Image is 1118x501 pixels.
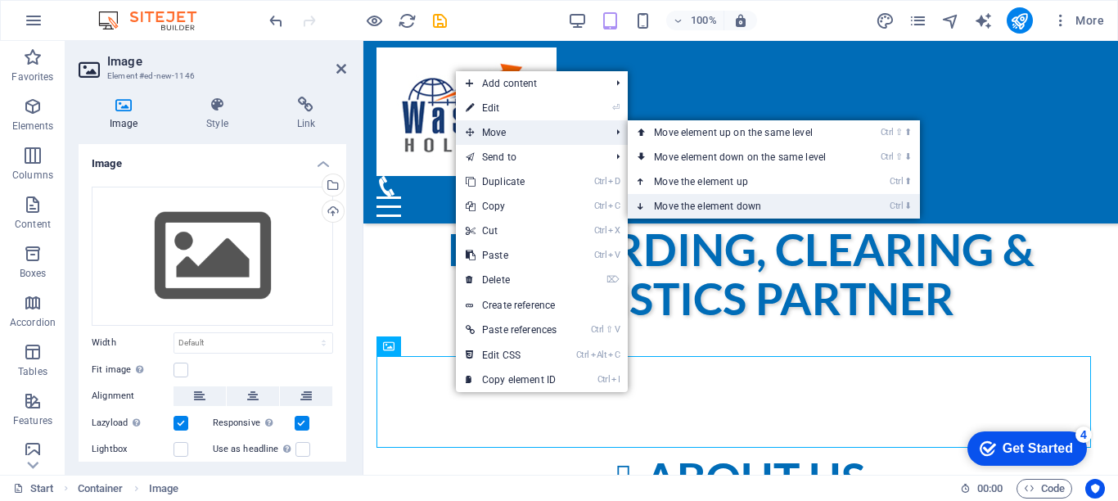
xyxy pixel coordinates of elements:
i: C [608,350,620,360]
p: Boxes [20,267,47,280]
i: ⏎ [612,102,620,113]
button: undo [266,11,286,30]
a: ⌦Delete [456,268,566,292]
i: AI Writer [974,11,993,30]
i: Ctrl [594,201,607,211]
a: CtrlVPaste [456,243,566,268]
label: Use as headline [213,440,295,459]
p: Elements [12,120,54,133]
h4: Link [266,97,346,131]
a: Ctrl⬆Move the element up [628,169,859,194]
i: Ctrl [881,151,894,162]
button: More [1046,7,1111,34]
p: Accordion [10,316,56,329]
label: Lightbox [92,440,174,459]
p: Columns [12,169,53,182]
button: reload [397,11,417,30]
button: save [430,11,449,30]
p: Tables [18,365,47,378]
h4: Style [175,97,265,131]
label: Alignment [92,386,174,406]
i: Design (Ctrl+Alt+Y) [876,11,895,30]
button: navigator [941,11,961,30]
i: Navigator [941,11,960,30]
i: Ctrl [881,127,894,138]
a: ⏎Edit [456,96,566,120]
a: CtrlCCopy [456,194,566,219]
i: ⇧ [895,127,903,138]
p: Favorites [11,70,53,83]
i: ⌦ [606,274,620,285]
a: Ctrl⬇Move the element down [628,194,859,219]
i: Ctrl [890,201,903,211]
i: X [608,225,620,236]
button: pages [908,11,928,30]
i: Pages (Ctrl+Alt+S) [908,11,927,30]
div: 4 [117,3,133,20]
i: Ctrl [591,324,604,335]
a: CtrlAltCEdit CSS [456,343,566,368]
button: Usercentrics [1085,479,1105,499]
i: ⬇ [904,151,912,162]
span: : [989,482,991,494]
span: 00 00 [977,479,1003,499]
i: Ctrl [594,176,607,187]
i: ⬇ [904,201,912,211]
i: V [608,250,620,260]
a: CtrlDDuplicate [456,169,566,194]
i: Ctrl [594,225,607,236]
img: Editor Logo [94,11,217,30]
span: Click to select. Double-click to edit [78,479,124,499]
i: Ctrl [594,250,607,260]
div: Select files from the file manager, stock photos, or upload file(s) [92,187,333,326]
a: Ctrl⇧⬇Move element down on the same level [628,145,859,169]
div: Get Started [44,18,115,33]
a: Click to cancel selection. Double-click to open Pages [13,479,54,499]
button: 100% [666,11,724,30]
i: I [611,374,620,385]
button: publish [1007,7,1033,34]
a: Create reference [456,293,628,318]
label: Fit image [92,360,174,380]
i: D [608,176,620,187]
i: ⬆ [904,176,912,187]
i: Publish [1010,11,1029,30]
a: Ctrl⇧VPaste references [456,318,566,342]
i: C [608,201,620,211]
label: Width [92,338,174,347]
label: Responsive [213,413,295,433]
a: Ctrl⇧⬆Move element up on the same level [628,120,859,145]
span: More [1053,12,1104,29]
a: Send to [456,145,603,169]
p: Features [13,414,52,427]
div: Get Started 4 items remaining, 20% complete [9,8,128,43]
span: Code [1024,479,1065,499]
h4: Image [79,144,346,174]
p: Content [15,218,51,231]
i: Alt [591,350,607,360]
i: ⬆ [904,127,912,138]
h2: Image [107,54,346,69]
h4: Image [79,97,175,131]
i: Save (Ctrl+S) [431,11,449,30]
i: ⇧ [606,324,613,335]
span: Click to select. Double-click to edit [149,479,178,499]
i: On resize automatically adjust zoom level to fit chosen device. [733,13,748,28]
label: Lazyload [92,413,174,433]
span: Add content [456,71,603,96]
i: Undo: Move elements (Ctrl+Z) [267,11,286,30]
a: CtrlICopy element ID [456,368,566,392]
i: ⇧ [895,151,903,162]
i: V [615,324,620,335]
i: Ctrl [597,374,611,385]
h6: 100% [691,11,717,30]
button: text_generator [974,11,994,30]
a: CtrlXCut [456,219,566,243]
span: Move [456,120,603,145]
button: Code [1017,479,1072,499]
nav: breadcrumb [78,479,178,499]
i: Ctrl [576,350,589,360]
h6: Session time [960,479,1003,499]
h3: Element #ed-new-1146 [107,69,313,83]
i: Ctrl [890,176,903,187]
